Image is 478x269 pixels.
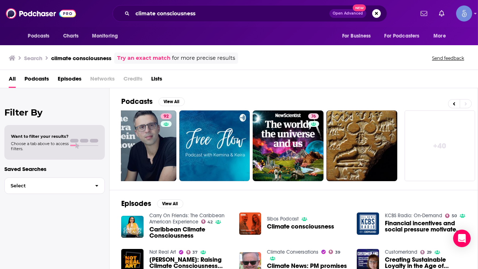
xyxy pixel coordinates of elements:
[353,4,366,11] span: New
[58,73,81,88] a: Episodes
[253,110,324,181] a: 76
[329,250,340,254] a: 39
[192,251,198,254] span: 37
[380,29,430,43] button: open menu
[149,257,230,269] span: [PERSON_NAME]: Raising Climate Consciousness Through Art
[427,251,432,254] span: 29
[385,257,466,269] a: Creating Sustainable Loyalty in the Age of Climate Consciousness
[308,113,319,119] a: 76
[87,29,127,43] button: open menu
[106,110,176,181] a: 92
[157,199,183,208] button: View All
[158,97,185,106] button: View All
[9,73,16,88] a: All
[5,183,89,188] span: Select
[420,250,432,254] a: 29
[385,249,417,255] a: Customerland
[161,113,172,119] a: 92
[428,29,455,43] button: open menu
[24,73,49,88] a: Podcasts
[51,55,111,62] h3: climate consciousness
[4,165,105,172] p: Saved Searches
[452,214,457,218] span: 50
[90,73,115,88] span: Networks
[456,5,472,22] img: User Profile
[121,199,151,208] h2: Episodes
[121,97,153,106] h2: Podcasts
[92,31,118,41] span: Monitoring
[267,249,318,255] a: Climate Conversations
[342,31,371,41] span: For Business
[121,199,183,208] a: EpisodesView All
[123,73,142,88] span: Credits
[149,226,230,239] a: Caribbean Climate Consciousness
[4,178,105,194] button: Select
[117,54,171,62] a: Try an exact match
[357,213,379,235] img: Financial incentives and social pressure motivate climate consciousness
[63,31,79,41] span: Charts
[121,216,144,238] img: Caribbean Climate Consciousness
[186,250,198,254] a: 37
[112,5,387,22] div: Search podcasts, credits, & more...
[149,249,176,255] a: Not Real Art
[433,31,446,41] span: More
[405,110,475,181] a: +40
[267,223,334,230] a: Climate consciousness
[453,230,471,247] div: Open Intercom Messenger
[149,257,230,269] a: NiNo Alicea: Raising Climate Consciousness Through Art
[239,213,261,235] img: Climate consciousness
[11,134,69,139] span: Want to filter your results?
[164,113,169,120] span: 92
[172,54,235,62] span: for more precise results
[4,107,105,118] h2: Filter By
[311,113,316,120] span: 76
[385,213,442,219] a: KCBS Radio: On-Demand
[337,29,380,43] button: open menu
[456,5,472,22] span: Logged in as Spiral5-G1
[335,251,340,254] span: 39
[58,29,83,43] a: Charts
[456,5,472,22] button: Show profile menu
[329,9,366,18] button: Open AdvancedNew
[121,97,185,106] a: PodcastsView All
[207,221,213,224] span: 42
[24,55,42,62] h3: Search
[418,7,430,20] a: Show notifications dropdown
[28,31,50,41] span: Podcasts
[11,141,69,151] span: Choose a tab above to access filters.
[267,216,299,222] a: Sibos Podcast
[23,29,59,43] button: open menu
[445,214,457,218] a: 50
[430,55,466,61] button: Send feedback
[149,213,225,225] a: Carry On Friends: The Caribbean American Experience
[385,220,466,233] a: Financial incentives and social pressure motivate climate consciousness
[6,7,76,20] img: Podchaser - Follow, Share and Rate Podcasts
[201,219,213,224] a: 42
[436,7,447,20] a: Show notifications dropdown
[151,73,162,88] a: Lists
[133,8,329,19] input: Search podcasts, credits, & more...
[385,31,420,41] span: For Podcasters
[333,12,363,15] span: Open Advanced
